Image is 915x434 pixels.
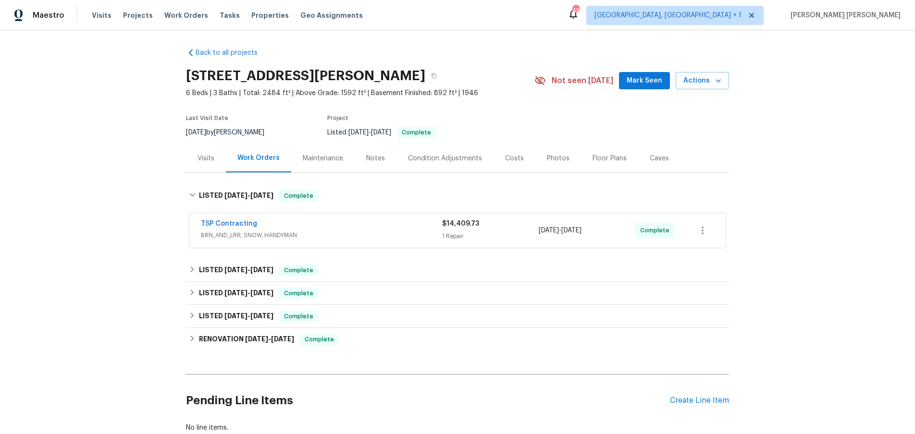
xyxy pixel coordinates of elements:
span: - [224,192,273,199]
div: by [PERSON_NAME] [186,127,276,138]
span: BRN_AND_LRR, SNOW, HANDYMAN [201,230,442,240]
span: Last Visit Date [186,115,228,121]
span: [DATE] [224,313,247,319]
button: Copy Address [425,67,443,84]
span: Complete [280,265,317,275]
span: Complete [280,312,317,321]
a: Back to all projects [186,48,278,58]
span: [DATE] [250,289,273,296]
div: Cases [650,154,669,163]
h2: Pending Line Items [186,378,670,423]
span: Complete [280,191,317,201]
span: [DATE] [271,336,294,342]
span: Visits [92,11,111,20]
h6: LISTED [199,265,273,276]
span: [DATE] [250,192,273,199]
span: Complete [640,226,673,235]
span: [DATE] [250,266,273,273]
span: Projects [123,11,153,20]
span: - [539,226,581,235]
div: 1 Repair [442,231,539,241]
span: [DATE] [224,289,247,296]
div: Maintenance [303,154,343,163]
div: Costs [505,154,524,163]
div: Notes [366,154,385,163]
span: [DATE] [250,313,273,319]
div: Work Orders [237,153,280,163]
span: Not seen [DATE] [552,76,613,85]
span: Complete [280,289,317,298]
span: Complete [301,335,338,344]
span: Geo Assignments [300,11,363,20]
span: [DATE] [224,266,247,273]
div: Visits [198,154,214,163]
span: Actions [683,75,721,87]
span: - [224,289,273,296]
h6: RENOVATION [199,334,294,345]
span: [DATE] [186,129,206,136]
span: Maestro [33,11,64,20]
span: Listed [327,129,436,136]
span: 6 Beds | 3 Baths | Total: 2484 ft² | Above Grade: 1592 ft² | Basement Finished: 892 ft² | 1946 [186,88,534,98]
span: [DATE] [224,192,247,199]
span: [GEOGRAPHIC_DATA], [GEOGRAPHIC_DATA] + 1 [594,11,742,20]
div: LISTED [DATE]-[DATE]Complete [186,181,729,211]
div: 49 [572,6,579,15]
span: [PERSON_NAME] [PERSON_NAME] [787,11,901,20]
div: Floor Plans [593,154,627,163]
span: Properties [251,11,289,20]
h2: [STREET_ADDRESS][PERSON_NAME] [186,71,425,81]
div: No line items. [186,423,729,433]
span: - [245,336,294,342]
button: Mark Seen [619,72,670,90]
div: Photos [547,154,569,163]
span: [DATE] [539,227,559,234]
div: LISTED [DATE]-[DATE]Complete [186,282,729,305]
span: [DATE] [245,336,268,342]
span: [DATE] [561,227,581,234]
span: - [224,313,273,319]
span: [DATE] [371,129,391,136]
span: - [224,266,273,273]
span: Complete [398,130,435,135]
span: $14,409.73 [442,220,479,227]
span: - [348,129,391,136]
div: Create Line Item [670,396,729,405]
span: [DATE] [348,129,369,136]
span: Project [327,115,348,121]
h6: LISTED [199,288,273,299]
button: Actions [676,72,729,90]
div: LISTED [DATE]-[DATE]Complete [186,259,729,282]
span: Mark Seen [627,75,662,87]
div: Condition Adjustments [408,154,482,163]
span: Work Orders [164,11,208,20]
span: Tasks [220,12,240,19]
h6: LISTED [199,311,273,322]
a: TSP Contracting [201,220,257,227]
div: LISTED [DATE]-[DATE]Complete [186,305,729,328]
h6: LISTED [199,190,273,202]
div: RENOVATION [DATE]-[DATE]Complete [186,328,729,351]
